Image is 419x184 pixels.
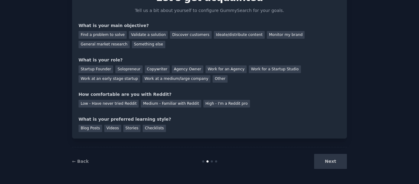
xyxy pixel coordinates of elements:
[79,91,340,98] div: How comfortable are you with Reddit?
[214,31,265,39] div: Ideate/distribute content
[143,125,166,132] div: Checklists
[115,65,142,73] div: Solopreneur
[72,159,89,164] a: ← Back
[79,41,130,49] div: General market research
[129,31,168,39] div: Validate a solution
[267,31,305,39] div: Monitor my brand
[213,75,228,83] div: Other
[79,75,140,83] div: Work at an early stage startup
[249,65,301,73] div: Work for a Startup Studio
[79,31,127,39] div: Find a problem to solve
[170,31,211,39] div: Discover customers
[206,65,247,73] div: Work for an Agency
[141,100,201,108] div: Medium - Familiar with Reddit
[132,7,287,14] p: Tell us a bit about yourself to configure GummySearch for your goals.
[203,100,250,108] div: High - I'm a Reddit pro
[104,125,121,132] div: Videos
[79,22,340,29] div: What is your main objective?
[172,65,203,73] div: Agency Owner
[132,41,165,49] div: Something else
[79,57,340,63] div: What is your role?
[79,125,102,132] div: Blog Posts
[142,75,210,83] div: Work at a medium/large company
[123,125,140,132] div: Stories
[79,65,113,73] div: Startup Founder
[79,116,340,123] div: What is your preferred learning style?
[79,100,139,108] div: Low - Have never tried Reddit
[145,65,170,73] div: Copywriter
